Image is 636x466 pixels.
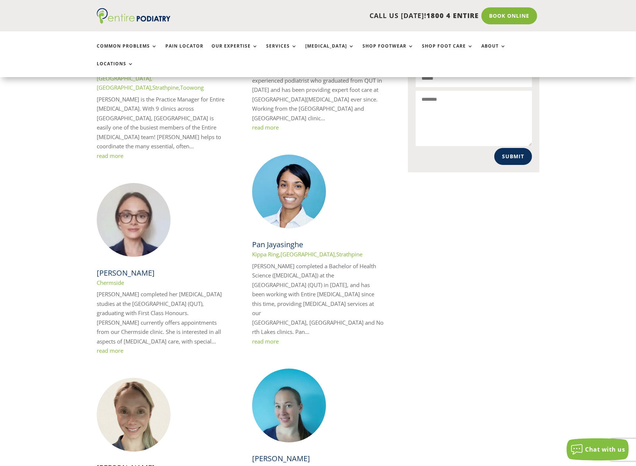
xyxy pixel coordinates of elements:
a: Chermside [97,279,124,286]
p: , , [252,250,384,259]
p: CALL US [DATE]! [199,11,479,21]
p: [PERSON_NAME] - Podiatrist at [GEOGRAPHIC_DATA] Clinics [PERSON_NAME] is an experienced podiatris... [252,57,384,123]
a: Services [266,44,297,59]
a: Pan Jayasinghe [252,239,303,249]
a: read more [97,347,123,354]
a: Strathpine [152,84,179,91]
a: Shop Footwear [362,44,414,59]
button: Submit [494,148,532,165]
img: logo (1) [97,8,171,24]
img: Bree Johnston [97,378,171,452]
a: Our Expertise [212,44,258,59]
img: Caris Galvin-Hughes [97,183,171,257]
a: [PERSON_NAME] [252,453,310,463]
a: Entire Podiatry [97,18,171,25]
a: Toowong [180,84,204,91]
a: [MEDICAL_DATA] [305,44,354,59]
p: [PERSON_NAME] is the Practice Manager for Entire [MEDICAL_DATA]. With 9 clinics across [GEOGRAPHI... [97,95,228,151]
button: Chat with us [567,438,629,460]
a: read more [252,338,279,345]
p: [PERSON_NAME] completed her [MEDICAL_DATA] studies at the [GEOGRAPHIC_DATA] (QUT), graduating wit... [97,290,228,346]
a: Strathpine [336,251,362,258]
a: read more [252,124,279,131]
a: Book Online [481,7,537,24]
a: Kippa Ring [252,251,279,258]
span: 1800 4 ENTIRE [426,11,479,20]
a: read more [97,152,123,159]
a: Shop Foot Care [422,44,473,59]
a: Locations [97,61,134,77]
a: [PERSON_NAME] [97,268,155,278]
img: Pan Jayasinghe [252,155,326,228]
a: [GEOGRAPHIC_DATA] [281,251,335,258]
a: About [481,44,506,59]
p: [PERSON_NAME] completed a Bachelor of Health Science ([MEDICAL_DATA]) at the [GEOGRAPHIC_DATA] (Q... [252,262,384,337]
a: Robina - Easy [GEOGRAPHIC_DATA] [97,65,186,82]
a: Pain Locator [165,44,203,59]
span: Chat with us [585,445,625,453]
a: Common Problems [97,44,157,59]
a: [GEOGRAPHIC_DATA] [97,84,151,91]
img: Melissa Pearce [252,369,326,442]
